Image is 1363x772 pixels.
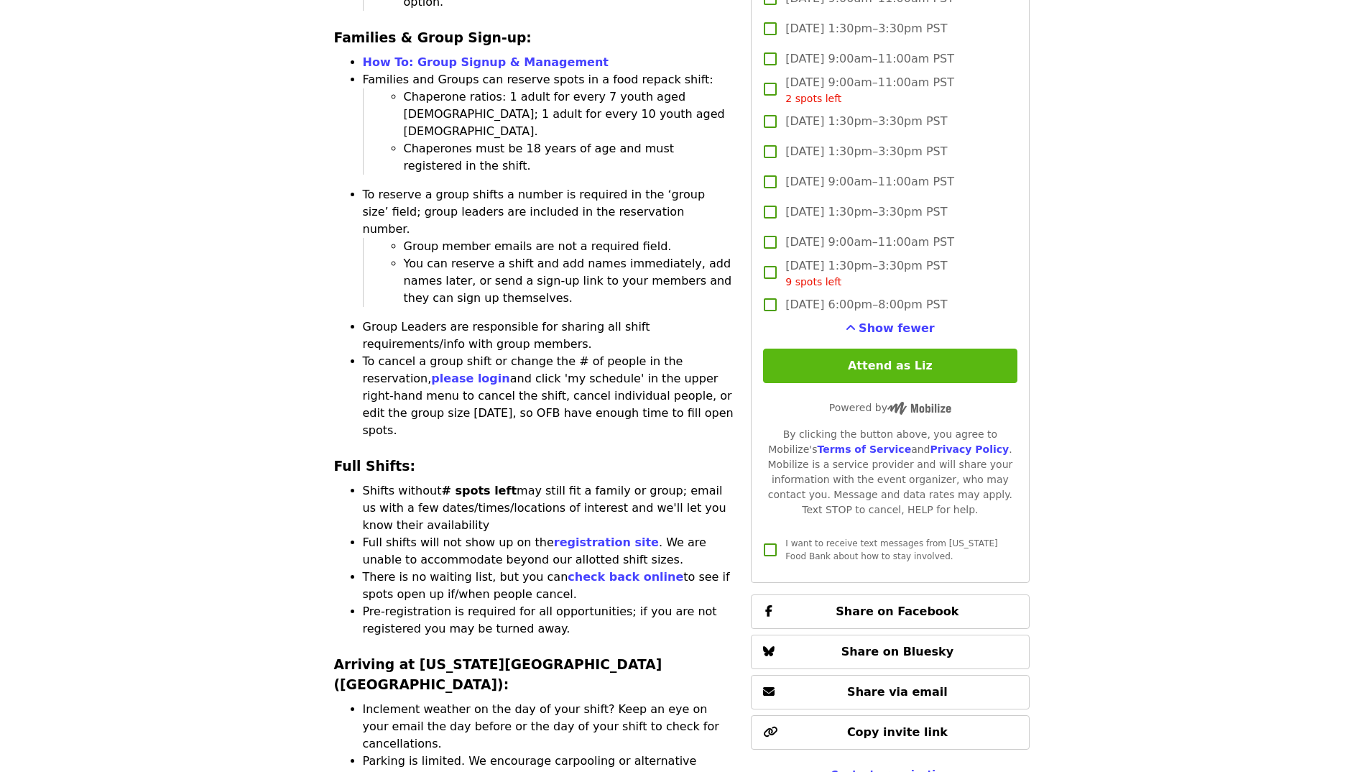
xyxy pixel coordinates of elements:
li: Chaperones must be 18 years of age and must registered in the shift. [404,140,734,175]
li: Group member emails are not a required field. [404,238,734,255]
li: Families and Groups can reserve spots in a food repack shift: [363,71,734,175]
span: [DATE] 1:30pm–3:30pm PST [785,143,947,160]
span: [DATE] 6:00pm–8:00pm PST [785,296,947,313]
li: To reserve a group shifts a number is required in the ‘group size’ field; group leaders are inclu... [363,186,734,307]
span: [DATE] 9:00am–11:00am PST [785,173,954,190]
a: How To: Group Signup & Management [363,55,609,69]
span: [DATE] 1:30pm–3:30pm PST [785,257,947,290]
button: Share via email [751,675,1029,709]
strong: Arriving at [US_STATE][GEOGRAPHIC_DATA] ([GEOGRAPHIC_DATA]): [334,657,662,692]
span: [DATE] 9:00am–11:00am PST [785,50,954,68]
a: please login [431,372,509,385]
span: [DATE] 1:30pm–3:30pm PST [785,203,947,221]
li: Shifts without may still fit a family or group; email us with a few dates/times/locations of inte... [363,482,734,534]
a: Terms of Service [817,444,911,455]
span: 2 spots left [785,93,841,104]
div: By clicking the button above, you agree to Mobilize's and . Mobilize is a service provider and wi... [763,427,1017,518]
span: I want to receive text messages from [US_STATE] Food Bank about how to stay involved. [785,538,997,561]
a: Privacy Policy [930,444,1009,455]
li: You can reserve a shift and add names immediately, add names later, or send a sign-up link to you... [404,255,734,307]
button: Attend as Liz [763,349,1017,383]
li: Chaperone ratios: 1 adult for every 7 youth aged [DEMOGRAPHIC_DATA]; 1 adult for every 10 youth a... [404,88,734,140]
li: To cancel a group shift or change the # of people in the reservation, and click 'my schedule' in ... [363,353,734,439]
img: Powered by Mobilize [887,402,951,415]
button: See more timeslots [846,320,935,337]
li: Full shifts will not show up on the . We are unable to accommodate beyond our allotted shift sizes. [363,534,734,569]
li: Inclement weather on the day of your shift? Keep an eye on your email the day before or the day o... [363,701,734,753]
li: There is no waiting list, but you can to see if spots open up if/when people cancel. [363,569,734,603]
span: [DATE] 1:30pm–3:30pm PST [785,20,947,37]
span: Share via email [847,685,948,699]
span: Share on Facebook [836,605,958,618]
span: [DATE] 1:30pm–3:30pm PST [785,113,947,130]
span: Share on Bluesky [841,645,954,658]
span: [DATE] 9:00am–11:00am PST [785,74,954,106]
span: Copy invite link [847,725,948,739]
button: Share on Facebook [751,594,1029,629]
a: check back online [568,570,683,584]
span: 9 spots left [785,276,841,288]
button: Share on Bluesky [751,635,1029,669]
a: registration site [554,536,659,549]
li: Group Leaders are responsible for sharing all shift requirements/info with group members. [363,318,734,353]
span: Powered by [829,402,951,413]
strong: Full Shifts: [334,459,415,474]
strong: Families & Group Sign-up: [334,30,532,45]
li: Pre-registration is required for all opportunities; if you are not registered you may be turned a... [363,603,734,638]
span: Show fewer [859,321,935,335]
strong: # spots left [441,484,517,497]
span: [DATE] 9:00am–11:00am PST [785,234,954,251]
button: Copy invite link [751,715,1029,750]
